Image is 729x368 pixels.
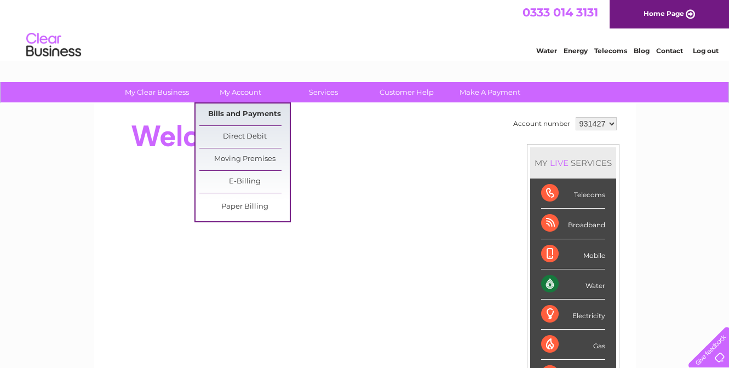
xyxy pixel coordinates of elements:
[541,269,605,300] div: Water
[199,171,290,193] a: E-Billing
[523,5,598,19] a: 0333 014 3131
[634,47,650,55] a: Blog
[361,82,452,102] a: Customer Help
[541,209,605,239] div: Broadband
[199,148,290,170] a: Moving Premises
[26,28,82,62] img: logo.png
[693,47,719,55] a: Log out
[445,82,535,102] a: Make A Payment
[548,158,571,168] div: LIVE
[536,47,557,55] a: Water
[656,47,683,55] a: Contact
[199,196,290,218] a: Paper Billing
[510,114,573,133] td: Account number
[195,82,285,102] a: My Account
[199,104,290,125] a: Bills and Payments
[541,239,605,269] div: Mobile
[278,82,369,102] a: Services
[530,147,616,179] div: MY SERVICES
[199,126,290,148] a: Direct Debit
[594,47,627,55] a: Telecoms
[564,47,588,55] a: Energy
[541,179,605,209] div: Telecoms
[541,300,605,330] div: Electricity
[541,330,605,360] div: Gas
[106,6,624,53] div: Clear Business is a trading name of Verastar Limited (registered in [GEOGRAPHIC_DATA] No. 3667643...
[112,82,202,102] a: My Clear Business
